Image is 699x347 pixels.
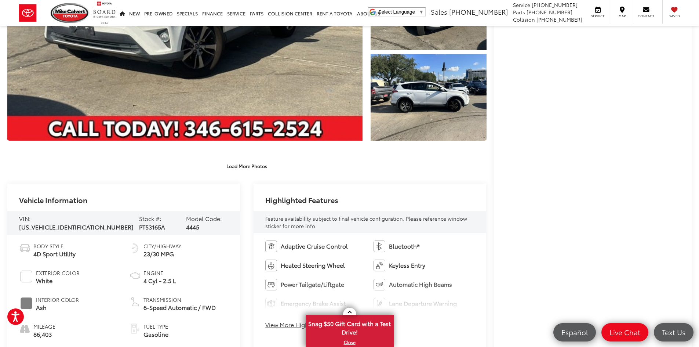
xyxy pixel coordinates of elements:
[513,8,525,16] span: Parts
[374,241,385,252] img: Bluetooth®
[36,303,79,312] span: Ash
[143,303,216,312] span: 6-Speed Automatic / FWD
[186,214,222,223] span: Model Code:
[265,321,330,329] button: View More Highlights...
[265,215,467,229] span: Feature availability subject to final vehicle configuration. Please reference window sticker for ...
[221,159,272,172] button: Load More Photos
[513,16,535,23] span: Collision
[371,54,487,141] a: Expand Photo 3
[265,241,277,252] img: Adaptive Cruise Control
[638,14,654,18] span: Contact
[143,250,181,258] span: 23/30 MPG
[553,323,596,341] a: Español
[658,328,689,337] span: Text Us
[265,196,338,204] h2: Highlighted Features
[143,323,168,330] span: Fuel Type
[33,242,76,250] span: Body Style
[33,250,76,258] span: 4D Sport Utility
[143,242,181,250] span: City/Highway
[601,323,648,341] a: Live Chat
[143,276,176,285] span: 4 Cyl - 2.5 L
[666,14,682,18] span: Saved
[186,223,199,231] span: 4445
[21,271,32,282] span: #FFFFFF
[654,323,693,341] a: Text Us
[513,1,530,8] span: Service
[590,14,606,18] span: Service
[614,14,630,18] span: Map
[558,328,591,337] span: Español
[374,279,385,290] img: Automatic High Beams
[143,330,168,339] span: Gasoline
[419,9,424,15] span: ▼
[389,261,425,270] span: Keyless Entry
[527,8,572,16] span: [PHONE_NUMBER]
[281,261,345,270] span: Heated Steering Wheel
[378,9,415,15] span: Select Language
[265,279,277,290] img: Power Tailgate/Liftgate
[21,297,32,309] span: #808080
[51,3,90,23] img: Mike Calvert Toyota
[36,276,80,285] span: White
[536,16,582,23] span: [PHONE_NUMBER]
[33,330,55,339] span: 86,403
[449,7,508,17] span: [PHONE_NUMBER]
[369,53,487,142] img: 2018 Toyota RAV4 Adventure
[143,269,176,276] span: Engine
[389,242,419,250] span: Bluetooth®
[374,260,385,271] img: Keyless Entry
[606,328,644,337] span: Live Chat
[129,242,141,254] img: Fuel Economy
[33,323,55,330] span: Mileage
[19,323,30,333] i: mileage icon
[532,1,578,8] span: [PHONE_NUMBER]
[36,296,79,303] span: Interior Color
[36,269,80,276] span: Exterior Color
[306,316,393,338] span: Snag $50 Gift Card with a Test Drive!
[265,260,277,271] img: Heated Steering Wheel
[431,7,447,17] span: Sales
[143,296,216,303] span: Transmission
[378,9,424,15] a: Select Language​
[281,242,348,250] span: Adaptive Cruise Control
